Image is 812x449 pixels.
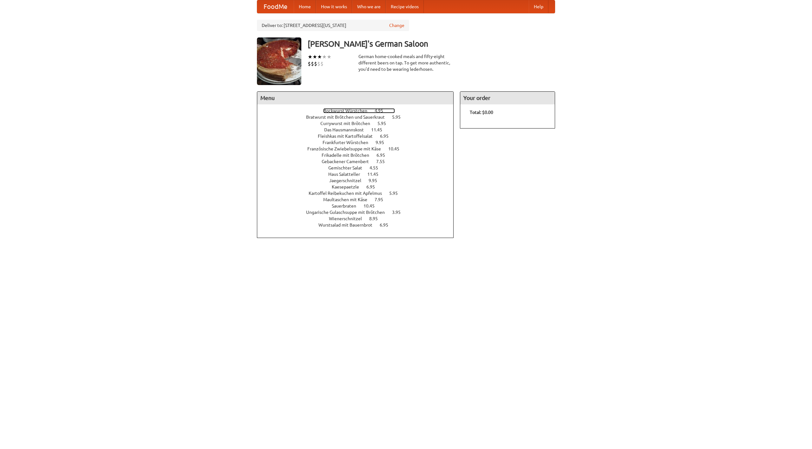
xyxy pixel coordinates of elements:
[307,146,411,151] a: Französische Zwiebelsuppe mit Käse 10.45
[375,108,390,113] span: 4.95
[377,121,392,126] span: 5.95
[460,92,555,104] h4: Your order
[318,134,400,139] a: Fleishkas mit Kartoffelsalat 6.95
[367,172,385,177] span: 11.45
[380,134,395,139] span: 6.95
[320,60,324,67] li: $
[371,127,389,132] span: 11.45
[306,210,391,215] span: Ungarische Gulaschsuppe mit Brötchen
[369,216,384,221] span: 8.95
[312,53,317,60] li: ★
[324,127,394,132] a: Das Hausmannskost 11.45
[317,60,320,67] li: $
[529,0,548,13] a: Help
[324,127,370,132] span: Das Hausmannskost
[306,210,412,215] a: Ungarische Gulaschsuppe mit Brötchen 3.95
[369,178,383,183] span: 9.95
[352,0,386,13] a: Who we are
[318,134,379,139] span: Fleishkas mit Kartoffelsalat
[329,216,368,221] span: Wienerschnitzel
[306,115,412,120] a: Bratwurst mit Brötchen und Sauerkraut 5.95
[328,165,390,170] a: Gemischter Salat 4.55
[375,197,390,202] span: 7.95
[316,0,352,13] a: How it works
[320,121,377,126] span: Currywurst mit Brötchen
[332,203,386,208] a: Sauerbraten 10.45
[380,222,395,228] span: 6.95
[323,197,395,202] a: Maultaschen mit Käse 7.95
[323,140,396,145] a: Frankfurter Würstchen 9.95
[366,184,381,189] span: 6.95
[257,20,409,31] div: Deliver to: [STREET_ADDRESS][US_STATE]
[363,203,381,208] span: 10.45
[328,172,390,177] a: Haus Salatteller 11.45
[332,203,363,208] span: Sauerbraten
[470,110,493,115] b: Total: $0.00
[317,53,322,60] li: ★
[388,146,406,151] span: 10.45
[323,197,374,202] span: Maultaschen mit Käse
[322,53,327,60] li: ★
[308,60,311,67] li: $
[320,121,398,126] a: Currywurst mit Brötchen 5.95
[332,184,387,189] a: Kaesepaetzle 6.95
[322,153,376,158] span: Frikadelle mit Brötchen
[329,178,389,183] a: Jaegerschnitzel 9.95
[386,0,424,13] a: Recipe videos
[314,60,317,67] li: $
[308,53,312,60] li: ★
[377,153,391,158] span: 6.95
[322,153,397,158] a: Frikadelle mit Brötchen 6.95
[329,216,390,221] a: Wienerschnitzel 8.95
[328,172,366,177] span: Haus Salatteller
[370,165,384,170] span: 4.55
[329,178,368,183] span: Jaegerschnitzel
[294,0,316,13] a: Home
[328,165,369,170] span: Gemischter Salat
[358,53,454,72] div: German home-cooked meals and fifty-eight different beers on tap. To get more authentic, you'd nee...
[257,0,294,13] a: FoodMe
[318,222,400,228] a: Wurstsalad mit Bauernbrot 6.95
[389,191,404,196] span: 5.95
[392,115,407,120] span: 5.95
[392,210,407,215] span: 3.95
[309,191,409,196] a: Kartoffel Reibekuchen mit Apfelmus 5.95
[323,108,395,113] a: Bockwurst Würstchen 4.95
[322,159,396,164] a: Gebackener Camenbert 7.55
[323,140,375,145] span: Frankfurter Würstchen
[308,37,555,50] h3: [PERSON_NAME]'s German Saloon
[327,53,331,60] li: ★
[322,159,375,164] span: Gebackener Camenbert
[257,92,453,104] h4: Menu
[257,37,301,85] img: angular.jpg
[376,159,391,164] span: 7.55
[318,222,379,228] span: Wurstsalad mit Bauernbrot
[311,60,314,67] li: $
[306,115,391,120] span: Bratwurst mit Brötchen und Sauerkraut
[389,22,404,29] a: Change
[376,140,390,145] span: 9.95
[309,191,388,196] span: Kartoffel Reibekuchen mit Apfelmus
[323,108,374,113] span: Bockwurst Würstchen
[332,184,365,189] span: Kaesepaetzle
[307,146,387,151] span: Französische Zwiebelsuppe mit Käse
